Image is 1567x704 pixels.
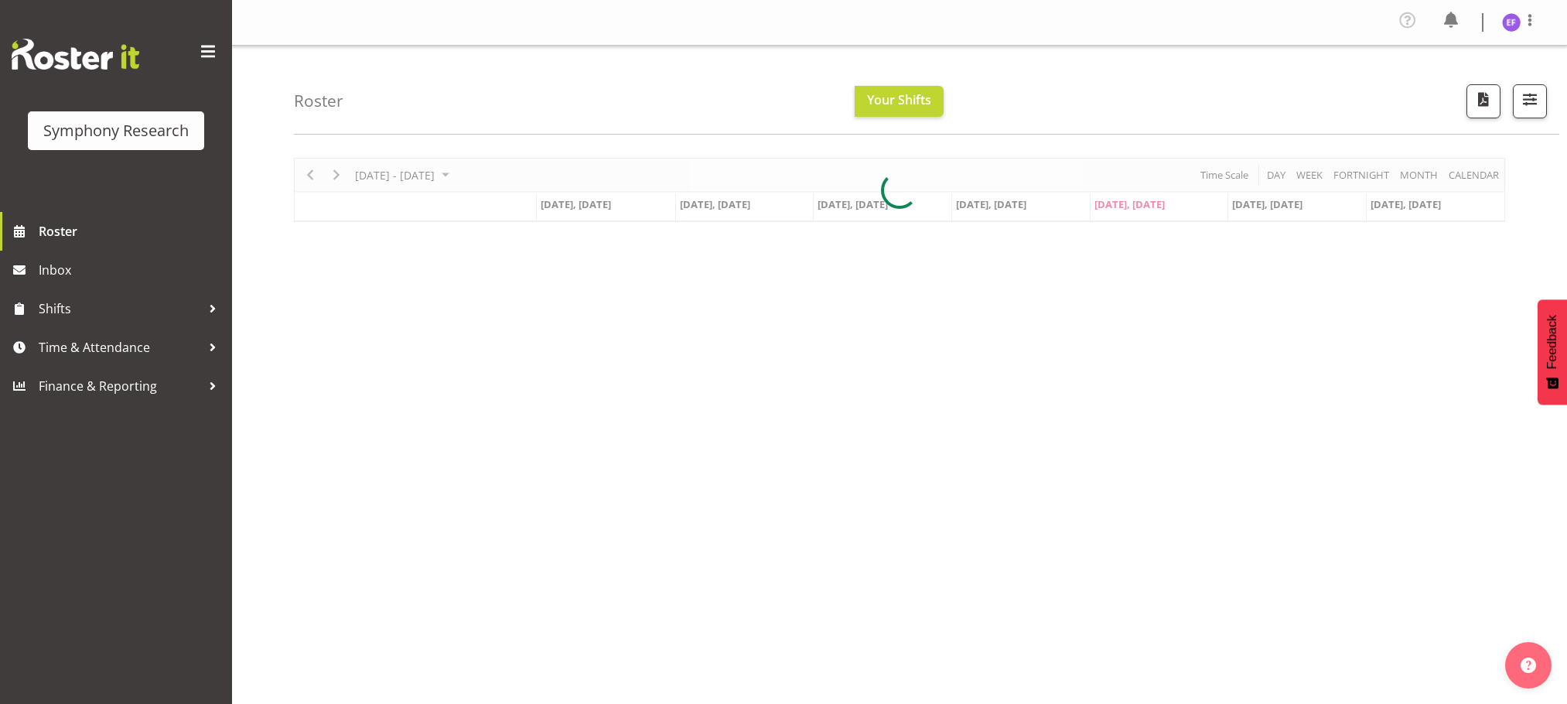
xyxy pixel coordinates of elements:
[39,258,224,282] span: Inbox
[39,220,224,243] span: Roster
[1466,84,1500,118] button: Download a PDF of the roster according to the set date range.
[1545,315,1559,369] span: Feedback
[43,119,189,142] div: Symphony Research
[39,297,201,320] span: Shifts
[294,92,343,110] h4: Roster
[1513,84,1547,118] button: Filter Shifts
[1538,299,1567,405] button: Feedback - Show survey
[39,336,201,359] span: Time & Attendance
[1502,13,1521,32] img: edmond-fernandez1860.jpg
[1521,658,1536,673] img: help-xxl-2.png
[39,374,201,398] span: Finance & Reporting
[12,39,139,70] img: Rosterit website logo
[855,86,944,117] button: Your Shifts
[867,91,931,108] span: Your Shifts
